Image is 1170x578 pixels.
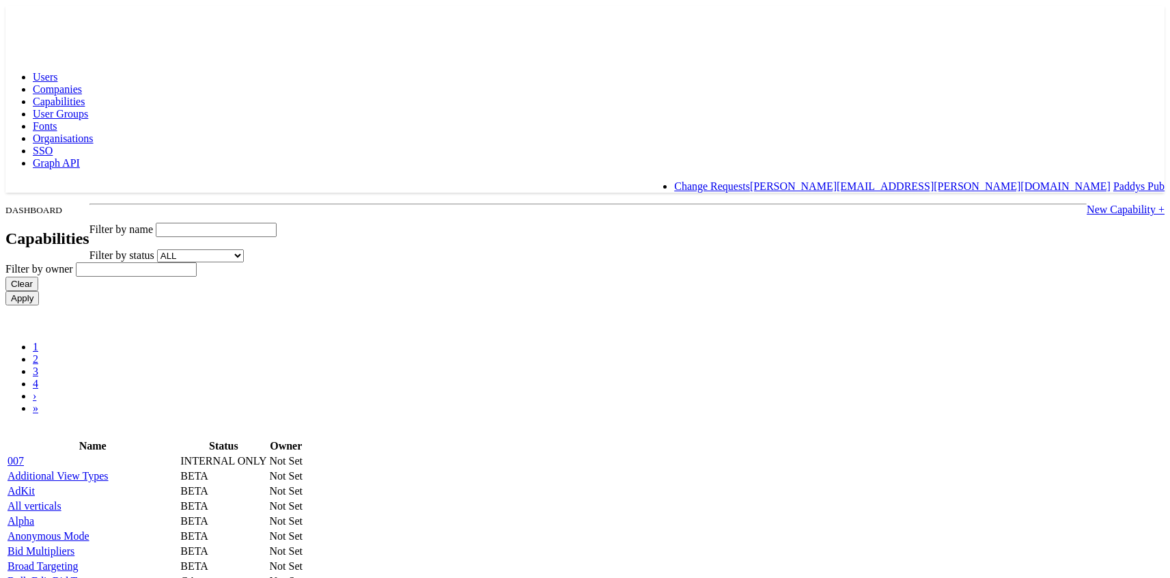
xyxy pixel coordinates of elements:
th: Owner [269,439,303,453]
a: New Capability + [1087,204,1165,215]
td: Not Set [269,545,303,558]
a: Bid Multipliers [8,545,74,557]
a: › [33,390,36,402]
a: Broad Targeting [8,560,79,572]
a: Capabilities [33,96,85,107]
span: BETA [180,515,208,527]
small: DASHBOARD [5,205,62,215]
input: Clear [5,277,38,291]
span: Filter by name [89,223,153,235]
a: Graph API [33,157,80,169]
input: Apply [5,291,39,305]
td: Not Set [269,484,303,498]
a: 1 [33,341,38,353]
th: Status [180,439,267,453]
a: 3 [33,366,38,377]
h2: Capabilities [5,230,89,248]
span: BETA [180,545,208,557]
a: 2 [33,353,38,365]
a: » [33,402,38,414]
a: Organisations [33,133,94,144]
a: [PERSON_NAME][EMAIL_ADDRESS][PERSON_NAME][DOMAIN_NAME] [750,180,1111,192]
span: BETA [180,560,208,572]
a: Alpha [8,515,34,527]
span: Filter by owner [5,263,73,275]
td: Not Set [269,469,303,483]
td: Not Set [269,514,303,528]
a: Fonts [33,120,57,132]
a: Paddys Pub [1113,180,1165,192]
a: SSO [33,145,53,156]
span: Filter by status [89,249,154,261]
a: All verticals [8,500,61,512]
span: INTERNAL ONLY [180,455,266,467]
a: User Groups [33,108,88,120]
a: 4 [33,378,38,389]
span: BETA [180,530,208,542]
td: Not Set [269,454,303,468]
td: Not Set [269,529,303,543]
a: Change Requests [674,180,750,192]
th: Name [7,439,178,453]
td: Not Set [269,560,303,573]
span: BETA [180,470,208,482]
a: 007 [8,455,24,467]
a: Companies [33,83,82,95]
span: BETA [180,485,208,497]
a: Users [33,71,57,83]
a: Anonymous Mode [8,530,89,542]
span: BETA [180,500,208,512]
td: Not Set [269,499,303,513]
a: Additional View Types [8,470,109,482]
a: AdKit [8,485,35,497]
